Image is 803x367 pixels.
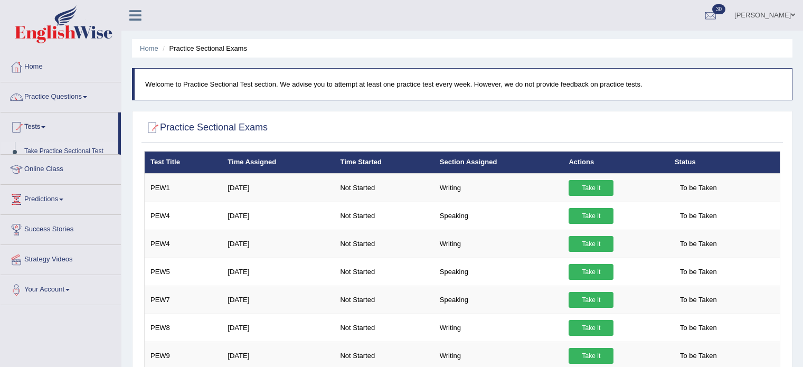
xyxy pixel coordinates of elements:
[1,112,118,139] a: Tests
[675,236,722,252] span: To be Taken
[222,286,334,314] td: [DATE]
[145,152,222,174] th: Test Title
[675,292,722,308] span: To be Taken
[1,52,121,79] a: Home
[334,258,433,286] td: Not Started
[563,152,668,174] th: Actions
[222,202,334,230] td: [DATE]
[1,185,121,211] a: Predictions
[569,348,613,364] a: Take it
[675,264,722,280] span: To be Taken
[145,258,222,286] td: PEW5
[434,174,563,202] td: Writing
[434,230,563,258] td: Writing
[434,202,563,230] td: Speaking
[334,202,433,230] td: Not Started
[145,174,222,202] td: PEW1
[222,230,334,258] td: [DATE]
[569,180,613,196] a: Take it
[434,314,563,342] td: Writing
[675,320,722,336] span: To be Taken
[145,286,222,314] td: PEW7
[569,292,613,308] a: Take it
[145,79,781,89] p: Welcome to Practice Sectional Test section. We advise you to attempt at least one practice test e...
[712,4,725,14] span: 30
[569,264,613,280] a: Take it
[569,208,613,224] a: Take it
[675,208,722,224] span: To be Taken
[160,43,247,53] li: Practice Sectional Exams
[675,348,722,364] span: To be Taken
[334,230,433,258] td: Not Started
[222,258,334,286] td: [DATE]
[1,82,121,109] a: Practice Questions
[334,152,433,174] th: Time Started
[144,120,268,136] h2: Practice Sectional Exams
[675,180,722,196] span: To be Taken
[334,286,433,314] td: Not Started
[434,258,563,286] td: Speaking
[569,236,613,252] a: Take it
[222,152,334,174] th: Time Assigned
[222,174,334,202] td: [DATE]
[145,202,222,230] td: PEW4
[145,314,222,342] td: PEW8
[222,314,334,342] td: [DATE]
[20,142,118,161] a: Take Practice Sectional Test
[1,155,121,181] a: Online Class
[1,215,121,241] a: Success Stories
[669,152,780,174] th: Status
[334,174,433,202] td: Not Started
[140,44,158,52] a: Home
[1,245,121,271] a: Strategy Videos
[145,230,222,258] td: PEW4
[434,152,563,174] th: Section Assigned
[569,320,613,336] a: Take it
[434,286,563,314] td: Speaking
[1,275,121,302] a: Your Account
[334,314,433,342] td: Not Started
